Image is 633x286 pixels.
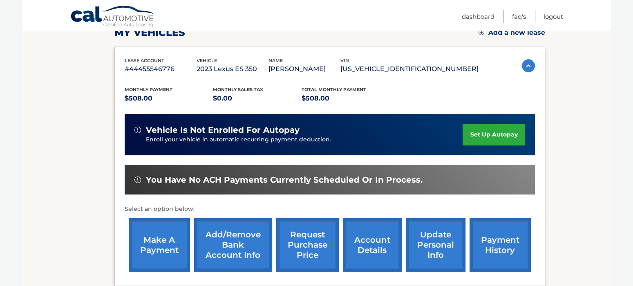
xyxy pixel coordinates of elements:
[512,10,526,23] a: FAQ's
[268,58,283,63] span: name
[146,135,463,144] p: Enroll your vehicle in automatic recurring payment deduction.
[268,63,340,75] p: [PERSON_NAME]
[146,175,423,185] span: You have no ACH payments currently scheduled or in process.
[129,218,190,272] a: make a payment
[134,127,141,133] img: alert-white.svg
[125,63,197,75] p: #44455546776
[213,93,302,104] p: $0.00
[194,218,272,272] a: Add/Remove bank account info
[343,218,402,272] a: account details
[197,63,268,75] p: 2023 Lexus ES 350
[470,218,531,272] a: payment history
[146,125,300,135] span: vehicle is not enrolled for autopay
[114,27,185,39] h2: my vehicles
[544,10,563,23] a: Logout
[125,204,535,214] p: Select an option below:
[302,93,390,104] p: $508.00
[70,5,156,29] a: Cal Automotive
[462,10,494,23] a: Dashboard
[479,29,545,37] a: Add a new lease
[125,93,213,104] p: $508.00
[340,58,349,63] span: vin
[522,59,535,72] img: accordion-active.svg
[125,87,172,92] span: Monthly Payment
[197,58,217,63] span: vehicle
[125,58,164,63] span: lease account
[340,63,479,75] p: [US_VEHICLE_IDENTIFICATION_NUMBER]
[302,87,366,92] span: Total Monthly Payment
[463,124,525,145] a: set up autopay
[213,87,263,92] span: Monthly sales Tax
[406,218,465,272] a: update personal info
[479,29,484,35] img: add.svg
[276,218,339,272] a: request purchase price
[134,177,141,183] img: alert-white.svg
